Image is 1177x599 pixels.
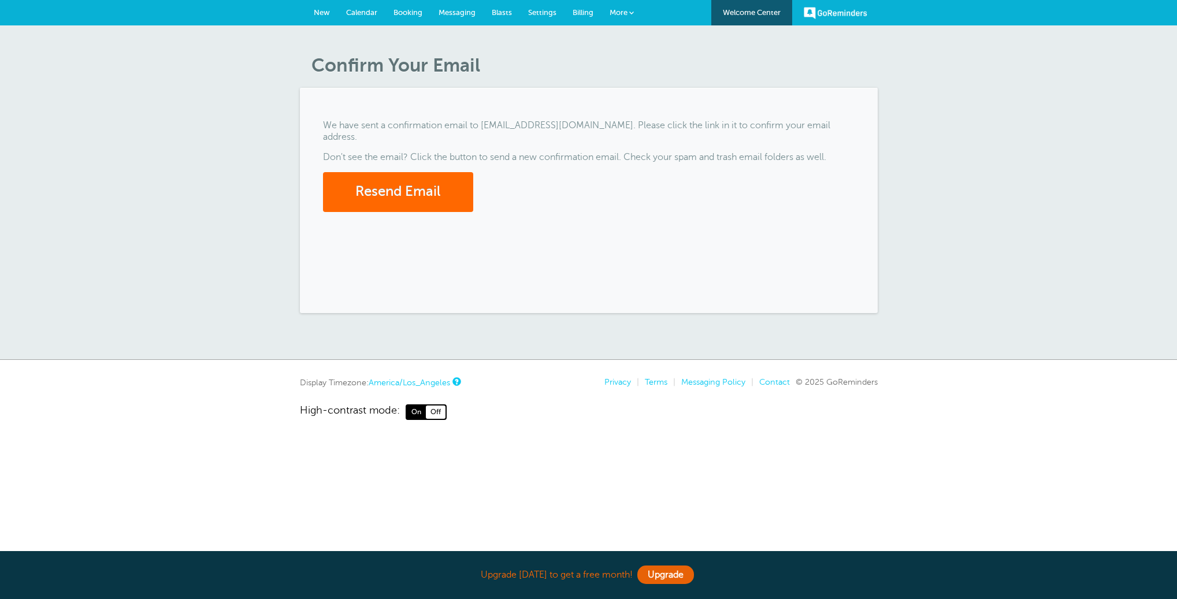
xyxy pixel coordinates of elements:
button: Resend Email [323,172,473,212]
li: | [631,377,639,387]
a: Privacy [604,377,631,386]
span: Messaging [439,8,476,17]
div: Upgrade [DATE] to get a free month! [300,563,878,587]
div: Display Timezone: [300,377,459,388]
span: On [407,405,426,418]
li: | [667,377,675,387]
span: © 2025 GoReminders [796,377,878,386]
span: Billing [573,8,593,17]
span: Blasts [492,8,512,17]
span: More [610,8,628,17]
span: New [314,8,330,17]
span: Off [426,405,445,418]
li: | [745,377,753,387]
p: We have sent a confirmation email to [EMAIL_ADDRESS][DOMAIN_NAME]. Please click the link in it to... [323,120,855,142]
a: This is the timezone being used to display dates and times to you on this device. Click the timez... [452,378,459,385]
span: Settings [528,8,556,17]
a: Upgrade [637,565,694,584]
a: America/Los_Angeles [369,378,450,387]
span: Booking [393,8,422,17]
p: Don't see the email? Click the button to send a new confirmation email. Check your spam and trash... [323,152,855,163]
span: High-contrast mode: [300,404,400,419]
h1: Confirm Your Email [311,54,878,76]
a: Messaging Policy [681,377,745,386]
a: Contact [759,377,790,386]
a: High-contrast mode: On Off [300,404,878,419]
span: Calendar [346,8,377,17]
a: Terms [645,377,667,386]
